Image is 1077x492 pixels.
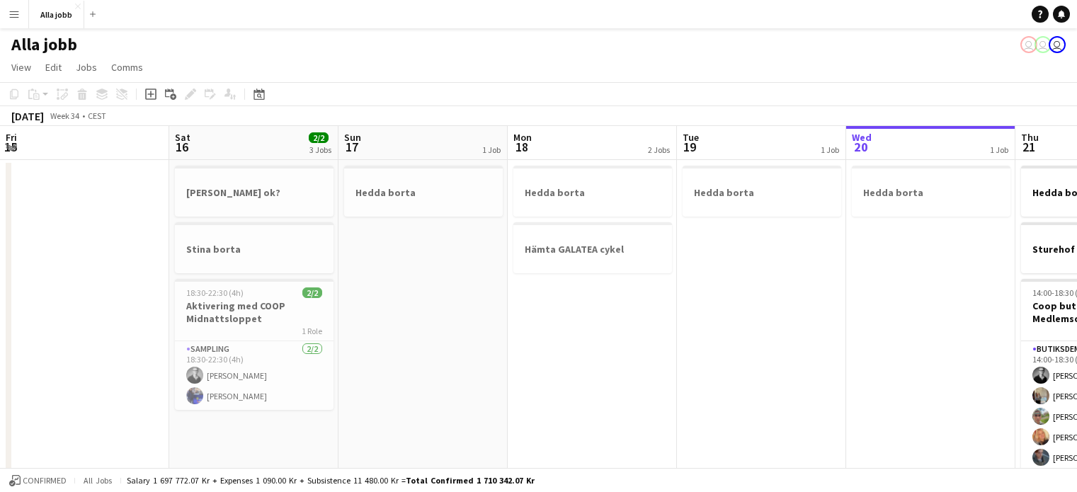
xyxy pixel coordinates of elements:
app-user-avatar: Emil Hasselberg [1020,36,1037,53]
span: Jobs [76,61,97,74]
span: Wed [852,131,872,144]
div: CEST [88,110,106,121]
span: 18 [511,139,532,155]
div: 3 Jobs [309,144,331,155]
span: 19 [680,139,699,155]
span: Mon [513,131,532,144]
div: 1 Job [821,144,839,155]
span: Edit [45,61,62,74]
div: 1 Job [482,144,501,155]
app-job-card: [PERSON_NAME] ok? [175,166,334,217]
app-card-role: Sampling2/218:30-22:30 (4h)[PERSON_NAME][PERSON_NAME] [175,341,334,410]
app-user-avatar: August Löfgren [1035,36,1052,53]
app-job-card: Stina borta [175,222,334,273]
app-job-card: Hedda borta [683,166,841,217]
a: Comms [106,58,149,76]
app-user-avatar: Stina Dahl [1049,36,1066,53]
h1: Alla jobb [11,34,77,55]
span: 2/2 [309,132,329,143]
span: 17 [342,139,361,155]
div: [DATE] [11,109,44,123]
span: Thu [1021,131,1039,144]
span: Tue [683,131,699,144]
div: Salary 1 697 772.07 kr + Expenses 1 090.00 kr + Subsistence 11 480.00 kr = [127,475,535,486]
span: 15 [4,139,17,155]
h3: Hedda borta [513,186,672,199]
app-job-card: Hämta GALATEA cykel [513,222,672,273]
span: 16 [173,139,190,155]
app-job-card: 18:30-22:30 (4h)2/2Aktivering med COOP Midnattsloppet1 RoleSampling2/218:30-22:30 (4h)[PERSON_NAM... [175,279,334,410]
span: Week 34 [47,110,82,121]
a: Jobs [70,58,103,76]
span: Sun [344,131,361,144]
div: 2 Jobs [648,144,670,155]
h3: Hedda borta [344,186,503,199]
span: 21 [1019,139,1039,155]
span: 18:30-22:30 (4h) [186,287,244,298]
span: Confirmed [23,476,67,486]
span: 1 Role [302,326,322,336]
h3: Hedda borta [683,186,841,199]
span: View [11,61,31,74]
button: Alla jobb [29,1,84,28]
h3: Stina borta [175,243,334,256]
div: 1 Job [990,144,1008,155]
span: Sat [175,131,190,144]
span: Fri [6,131,17,144]
a: Edit [40,58,67,76]
button: Confirmed [7,473,69,488]
span: 20 [850,139,872,155]
h3: Hämta GALATEA cykel [513,243,672,256]
app-job-card: Hedda borta [513,166,672,217]
a: View [6,58,37,76]
span: All jobs [81,475,115,486]
span: 2/2 [302,287,322,298]
app-job-card: Hedda borta [344,166,503,217]
span: Total Confirmed 1 710 342.07 kr [406,475,535,486]
h3: Aktivering med COOP Midnattsloppet [175,299,334,325]
h3: Hedda borta [852,186,1010,199]
h3: [PERSON_NAME] ok? [175,186,334,199]
span: Comms [111,61,143,74]
app-job-card: Hedda borta [852,166,1010,217]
